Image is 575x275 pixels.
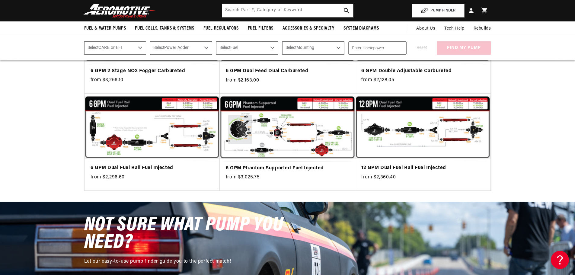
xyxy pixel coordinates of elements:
a: 6 GPM Dual Fuel Rail Fuel Injected [91,164,214,172]
a: 6 GPM Dual Feed Dual Carbureted [226,67,349,75]
a: 6 GPM Double Adjustable Carbureted [361,67,484,75]
summary: Fuel Cells, Tanks & Systems [130,21,199,36]
span: Rebuilds [474,25,491,32]
span: Fuel Filters [248,25,273,32]
button: PUMP FINDER [412,4,465,18]
span: Tech Help [444,25,464,32]
select: Power Adder [150,41,212,55]
select: Fuel [216,41,278,55]
a: 6 GPM Phantom Supported Fuel Injected [226,165,349,172]
span: Accessories & Specialty [283,25,334,32]
a: 12 GPM Dual Fuel Rail Fuel Injected [361,164,484,172]
span: About Us [416,26,435,31]
button: search button [340,4,353,17]
a: About Us [412,21,440,36]
input: Search by Part Number, Category or Keyword [222,4,353,17]
p: Let our easy-to-use pump finder guide you to the perfect match! [84,258,289,266]
summary: Rebuilds [469,21,496,36]
summary: Fuel & Water Pumps [80,21,131,36]
input: Enter Horsepower [348,41,407,55]
img: Aeromotive [82,4,157,18]
summary: Accessories & Specialty [278,21,339,36]
summary: Fuel Filters [243,21,278,36]
span: Fuel Cells, Tanks & Systems [135,25,194,32]
summary: Fuel Regulators [199,21,243,36]
a: 6 GPM 2 Stage NO2 Fogger Carbureted [91,67,214,75]
span: System Diagrams [343,25,379,32]
summary: System Diagrams [339,21,384,36]
summary: Tech Help [440,21,469,36]
span: NOT SURE WHAT PUMP YOU NEED? [84,215,283,253]
select: CARB or EFI [84,41,146,55]
select: Mounting [282,41,344,55]
span: Fuel Regulators [203,25,239,32]
span: Fuel & Water Pumps [84,25,126,32]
